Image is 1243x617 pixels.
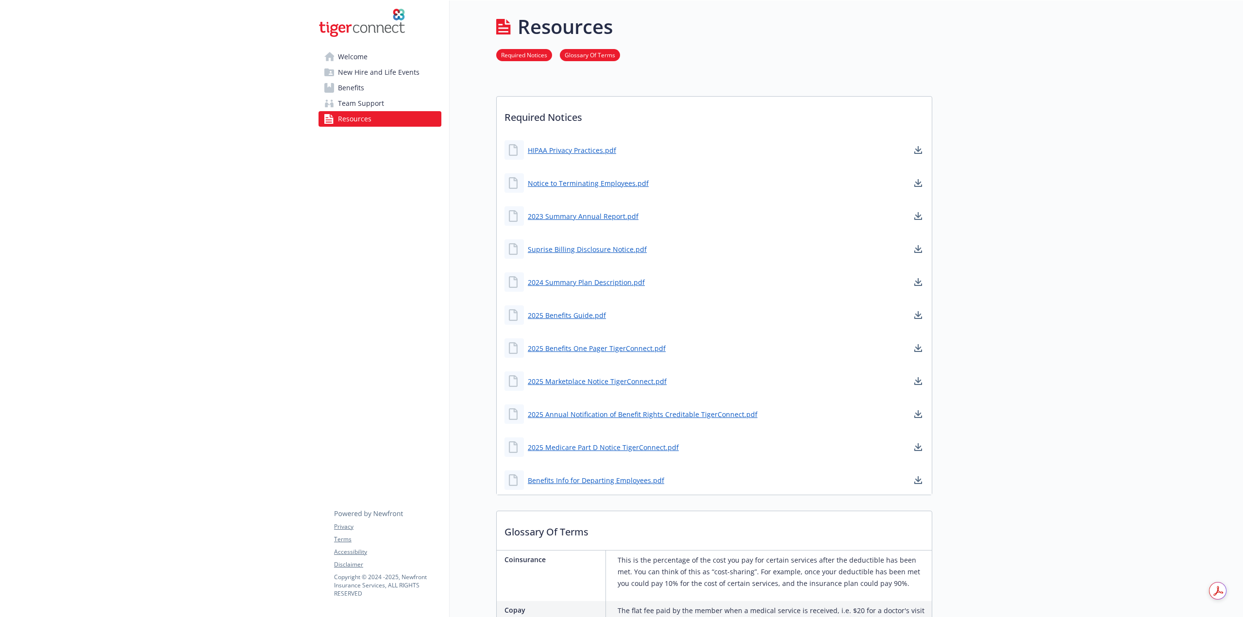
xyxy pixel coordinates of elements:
span: Team Support [338,96,384,111]
a: Team Support [319,96,441,111]
a: download document [912,375,924,387]
a: Privacy [334,522,441,531]
a: 2025 Marketplace Notice TigerConnect.pdf [528,376,667,386]
a: download document [912,276,924,288]
a: download document [912,342,924,354]
span: Benefits [338,80,364,96]
a: Accessibility [334,548,441,556]
a: Glossary Of Terms [560,50,620,59]
a: Resources [319,111,441,127]
a: Terms [334,535,441,544]
a: Notice to Terminating Employees.pdf [528,178,649,188]
a: download document [912,474,924,486]
a: download document [912,144,924,156]
p: Required Notices [497,97,932,133]
a: Disclaimer [334,560,441,569]
a: 2024 Summary Plan Description.pdf [528,277,645,287]
a: download document [912,177,924,189]
a: Suprise Billing Disclosure Notice.pdf [528,244,647,254]
p: Coinsurance [504,554,602,565]
a: download document [912,309,924,321]
h1: Resources [518,12,613,41]
a: New Hire and Life Events [319,65,441,80]
span: Resources [338,111,371,127]
a: download document [912,210,924,222]
a: Required Notices [496,50,552,59]
a: Welcome [319,49,441,65]
p: Copyright © 2024 - 2025 , Newfront Insurance Services, ALL RIGHTS RESERVED [334,573,441,598]
p: Glossary Of Terms [497,511,932,547]
p: This is the percentage of the cost you pay for certain services after the deductible has been met... [618,554,928,589]
a: download document [912,408,924,420]
a: 2025 Benefits Guide.pdf [528,310,606,320]
a: 2023 Summary Annual Report.pdf [528,211,638,221]
span: New Hire and Life Events [338,65,420,80]
a: 2025 Medicare Part D Notice TigerConnect.pdf [528,442,679,452]
a: Benefits Info for Departing Employees.pdf [528,475,664,485]
a: 2025 Annual Notification of Benefit Rights Creditable TigerConnect.pdf [528,409,757,419]
span: Welcome [338,49,368,65]
p: Copay [504,605,602,615]
a: 2025 Benefits One Pager TigerConnect.pdf [528,343,666,353]
a: download document [912,243,924,255]
a: download document [912,441,924,453]
a: HIPAA Privacy Practices.pdf [528,145,616,155]
a: Benefits [319,80,441,96]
